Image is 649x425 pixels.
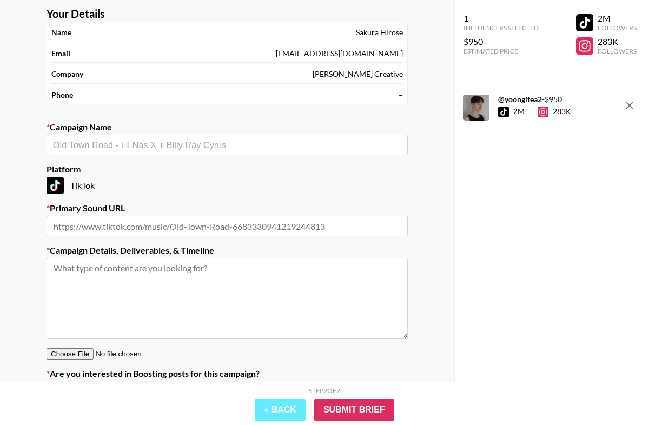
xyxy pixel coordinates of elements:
strong: Email [51,49,70,58]
input: Old Town Road - Lil Nas X + Billy Ray Cyrus [53,139,401,151]
div: 283K [538,107,571,117]
div: 1 [463,13,539,24]
div: – [399,90,403,100]
input: Submit Brief [314,399,394,421]
div: 283K [598,36,637,47]
div: TikTok [47,177,408,194]
div: Sakura Hirose [356,28,403,37]
button: « Back [255,399,306,421]
strong: Company [51,69,83,79]
input: https://www.tiktok.com/music/Old-Town-Road-6683330941219244813 [47,216,408,236]
div: Followers [598,47,637,55]
button: remove [619,95,640,116]
div: - $ 950 [498,95,571,104]
div: Influencers Selected [463,24,539,32]
label: Are you interested in Boosting posts for this campaign? [47,368,408,379]
strong: Your Details [47,7,105,21]
img: TikTok [47,177,64,194]
label: Primary Sound URL [47,203,408,214]
div: 2M [513,107,525,117]
label: Campaign Name [47,122,408,132]
div: Estimated Price [463,47,539,55]
strong: Name [51,28,71,37]
div: $950 [463,36,539,47]
div: 2M [598,13,637,24]
div: [PERSON_NAME] Creative [313,69,403,79]
strong: Phone [51,90,73,100]
label: Campaign Details, Deliverables, & Timeline [47,245,408,256]
div: Followers [598,24,637,32]
span: Yes, please reach out to me about Boosting [57,381,216,392]
strong: @ yoongitea2 [498,95,542,104]
label: Platform [47,164,408,175]
div: [EMAIL_ADDRESS][DOMAIN_NAME] [276,49,403,58]
div: Step 2 of 2 [309,387,340,395]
